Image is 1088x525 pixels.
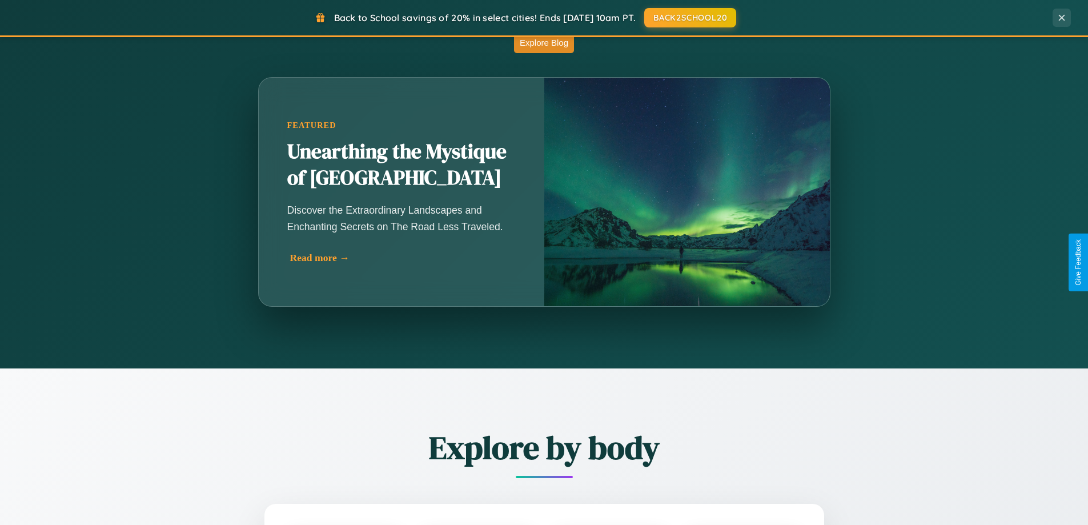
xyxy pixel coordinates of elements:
[290,252,519,264] div: Read more →
[334,12,636,23] span: Back to School savings of 20% in select cities! Ends [DATE] 10am PT.
[514,32,574,53] button: Explore Blog
[644,8,736,27] button: BACK2SCHOOL20
[287,139,516,191] h2: Unearthing the Mystique of [GEOGRAPHIC_DATA]
[1074,239,1082,286] div: Give Feedback
[287,121,516,130] div: Featured
[287,202,516,234] p: Discover the Extraordinary Landscapes and Enchanting Secrets on The Road Less Traveled.
[202,426,887,470] h2: Explore by body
